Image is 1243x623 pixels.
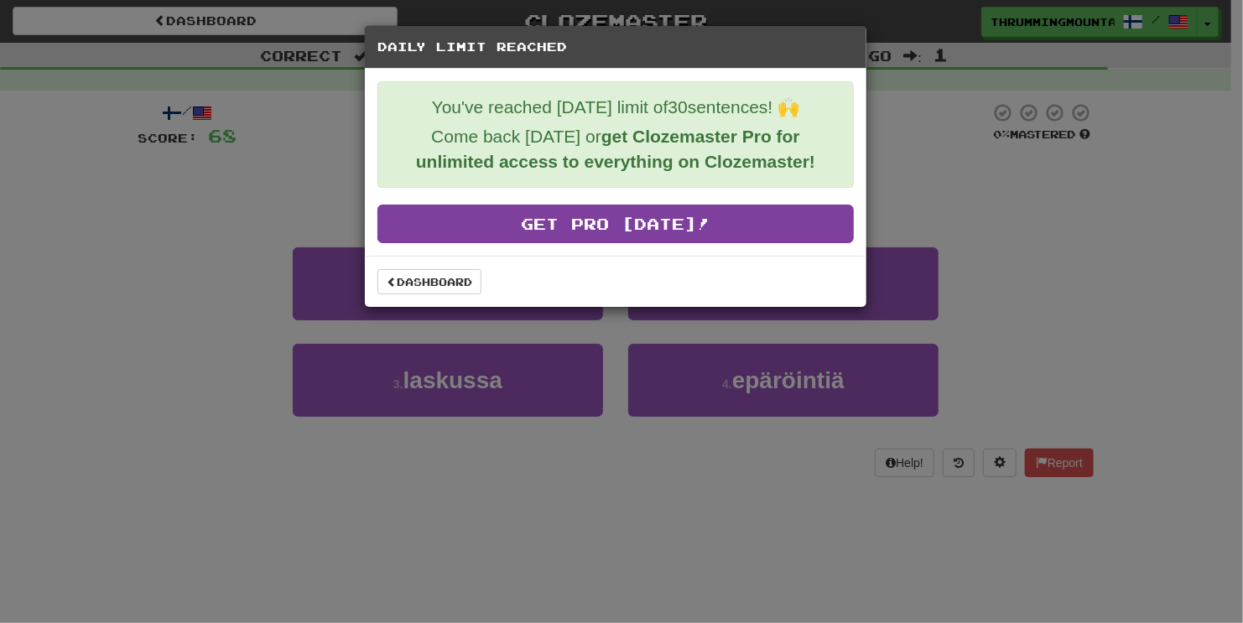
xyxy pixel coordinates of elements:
a: Dashboard [377,269,481,294]
strong: get Clozemaster Pro for unlimited access to everything on Clozemaster! [416,127,815,171]
a: Get Pro [DATE]! [377,205,854,243]
p: Come back [DATE] or [391,124,840,174]
p: You've reached [DATE] limit of 30 sentences! 🙌 [391,95,840,120]
h5: Daily Limit Reached [377,39,854,55]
